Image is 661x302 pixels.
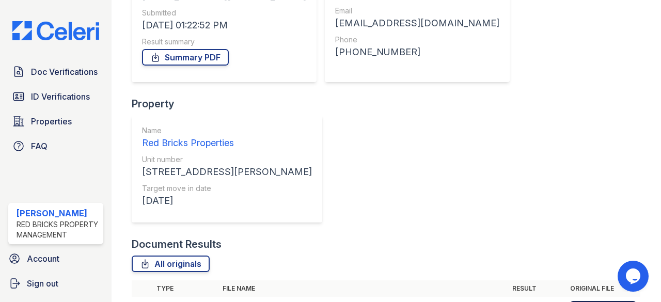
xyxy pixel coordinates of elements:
[142,125,312,136] div: Name
[142,18,306,33] div: [DATE] 01:22:52 PM
[508,280,566,297] th: Result
[8,136,103,156] a: FAQ
[31,66,98,78] span: Doc Verifications
[335,45,499,59] div: [PHONE_NUMBER]
[132,97,330,111] div: Property
[4,273,107,294] a: Sign out
[142,8,306,18] div: Submitted
[142,165,312,179] div: [STREET_ADDRESS][PERSON_NAME]
[142,136,312,150] div: Red Bricks Properties
[27,277,58,290] span: Sign out
[618,261,651,292] iframe: chat widget
[152,280,218,297] th: Type
[335,35,499,45] div: Phone
[132,237,222,251] div: Document Results
[31,90,90,103] span: ID Verifications
[31,140,48,152] span: FAQ
[335,6,499,16] div: Email
[218,280,508,297] th: File name
[142,183,312,194] div: Target move in date
[8,111,103,132] a: Properties
[142,37,306,47] div: Result summary
[31,115,72,128] span: Properties
[142,125,312,150] a: Name Red Bricks Properties
[142,154,312,165] div: Unit number
[566,280,640,297] th: Original file
[27,252,59,265] span: Account
[17,207,99,219] div: [PERSON_NAME]
[142,49,229,66] a: Summary PDF
[142,194,312,208] div: [DATE]
[4,21,107,41] img: CE_Logo_Blue-a8612792a0a2168367f1c8372b55b34899dd931a85d93a1a3d3e32e68fde9ad4.png
[8,86,103,107] a: ID Verifications
[132,256,210,272] a: All originals
[8,61,103,82] a: Doc Verifications
[335,16,499,30] div: [EMAIL_ADDRESS][DOMAIN_NAME]
[4,248,107,269] a: Account
[17,219,99,240] div: Red Bricks Property Management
